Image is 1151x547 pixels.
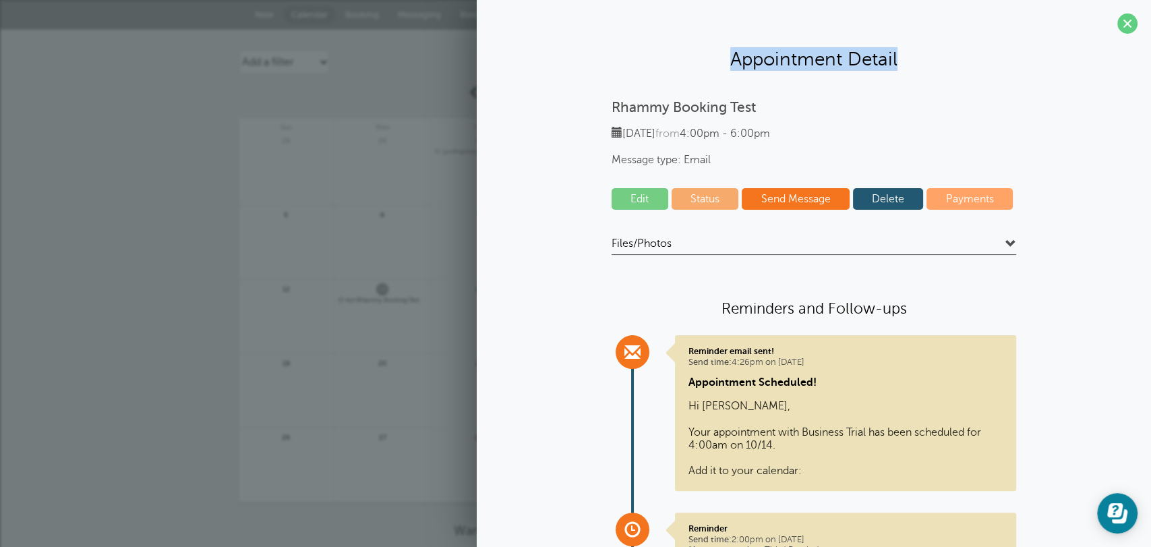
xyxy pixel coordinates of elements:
span: 7 [473,209,485,219]
a: Edit [612,188,668,210]
span: 6 [376,209,388,219]
span: Rhammy Booking Test [338,297,426,304]
span: 30 [473,135,485,145]
span: 27 [376,432,388,442]
span: 28 [473,432,485,442]
span: Calendar [291,9,328,20]
span: 12 [280,283,292,293]
a: Payments [926,188,1013,210]
span: 20 [376,357,388,368]
a: Delete [853,188,924,210]
span: 5 [280,209,292,219]
iframe: Resource center [1097,493,1138,534]
span: 26 [280,432,292,442]
h2: Appointment Detail [490,47,1138,71]
span: Messaging [398,9,441,20]
a: Send Message [742,188,850,210]
a: 1pmRhammy Booking Test ([PERSON_NAME]) [435,148,523,156]
a: Calendar [283,6,336,24]
a: 4pmRhammy Booking Test [338,297,426,304]
span: 1pm [442,148,453,155]
span: 4pm [345,297,357,304]
span: Sun [239,118,334,132]
span: [DATE] 4:00pm - 6:00pm [612,127,770,140]
span: 19 [280,357,292,368]
p: Want a ? [239,523,913,538]
span: Message type: Email [612,154,1016,167]
span: Files/Photos [612,237,672,250]
span: Tue [431,118,527,132]
h4: Reminders and Follow-ups [612,299,1016,318]
span: 21 [473,357,485,368]
a: Status [672,188,739,210]
b: Appointment Scheduled! [688,376,817,388]
span: Booking [345,9,379,20]
span: 28 [280,135,292,145]
p: 4:26pm on [DATE] [688,346,1003,368]
strong: Reminder email sent! [688,346,774,356]
span: Send time: [688,357,732,367]
span: Blasts [460,9,483,20]
span: from [655,127,680,140]
span: Rhammy Booking Test (Jess) [435,148,523,156]
span: 14 [473,283,485,293]
span: Send time: [688,535,732,544]
span: 29 [376,135,388,145]
span: Mon [334,118,430,132]
p: Rhammy Booking Test [612,99,1016,116]
strong: Reminder [688,523,728,534]
p: Hi [PERSON_NAME], Your appointment with Business Trial has been scheduled for 4:00am on 10/14. Ad... [688,400,1003,478]
span: New [255,9,274,20]
span: 13 [376,283,388,293]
